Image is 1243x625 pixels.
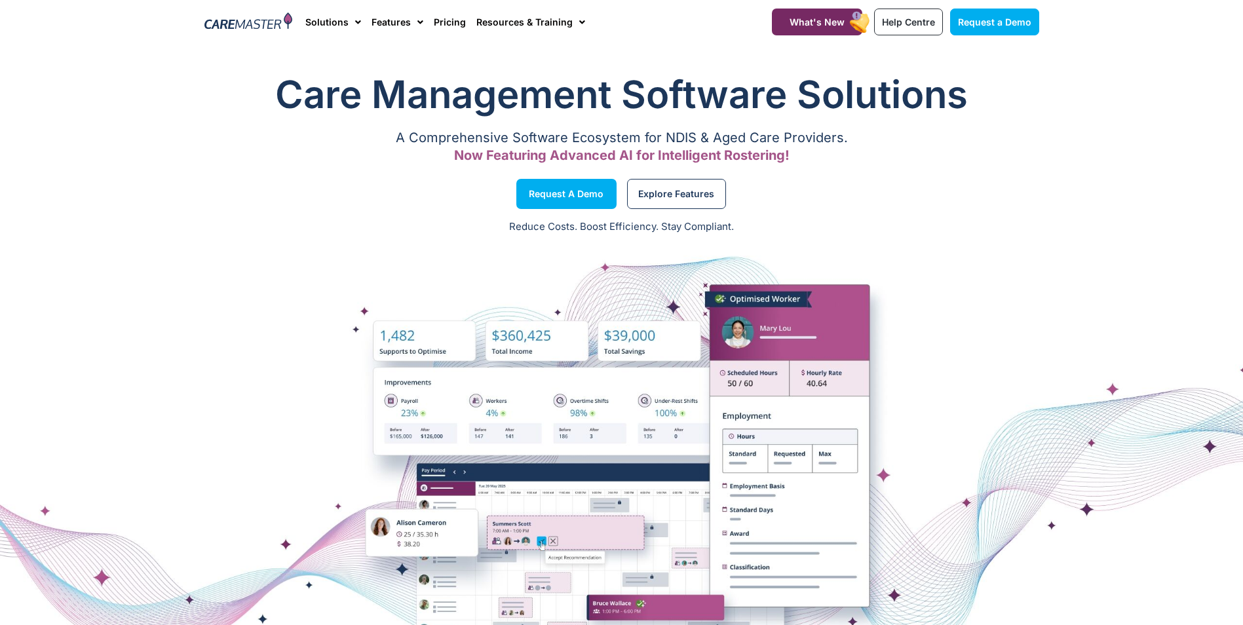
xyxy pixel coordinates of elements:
p: A Comprehensive Software Ecosystem for NDIS & Aged Care Providers. [204,134,1039,142]
span: What's New [790,16,845,28]
a: Request a Demo [516,179,617,209]
span: Request a Demo [958,16,1031,28]
span: Now Featuring Advanced AI for Intelligent Rostering! [454,147,790,163]
a: What's New [772,9,862,35]
p: Reduce Costs. Boost Efficiency. Stay Compliant. [8,219,1235,235]
h1: Care Management Software Solutions [204,68,1039,121]
span: Explore Features [638,191,714,197]
a: Request a Demo [950,9,1039,35]
span: Help Centre [882,16,935,28]
a: Explore Features [627,179,726,209]
img: CareMaster Logo [204,12,293,32]
span: Request a Demo [529,191,603,197]
a: Help Centre [874,9,943,35]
